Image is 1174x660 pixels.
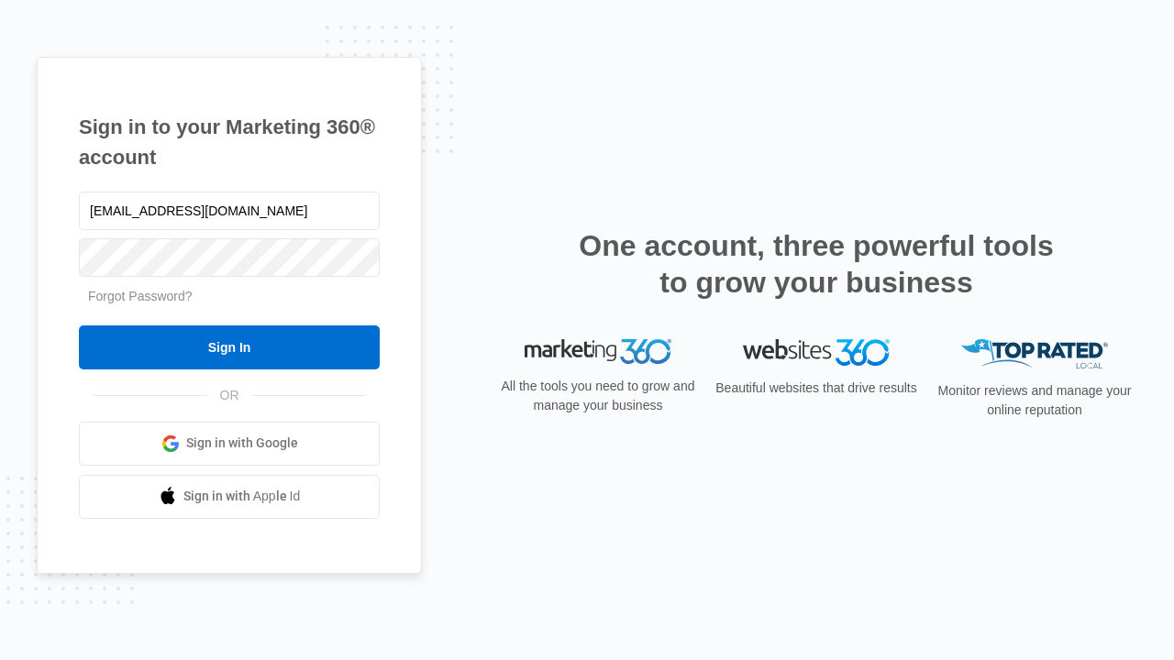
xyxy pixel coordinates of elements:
[714,379,919,398] p: Beautiful websites that drive results
[79,112,380,172] h1: Sign in to your Marketing 360® account
[495,377,701,415] p: All the tools you need to grow and manage your business
[525,339,671,365] img: Marketing 360
[79,475,380,519] a: Sign in with Apple Id
[207,386,252,405] span: OR
[88,289,193,303] a: Forgot Password?
[961,339,1108,369] img: Top Rated Local
[183,487,301,506] span: Sign in with Apple Id
[186,434,298,453] span: Sign in with Google
[79,422,380,466] a: Sign in with Google
[79,325,380,369] input: Sign In
[932,381,1137,420] p: Monitor reviews and manage your online reputation
[79,192,380,230] input: Email
[573,227,1059,301] h2: One account, three powerful tools to grow your business
[743,339,890,366] img: Websites 360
